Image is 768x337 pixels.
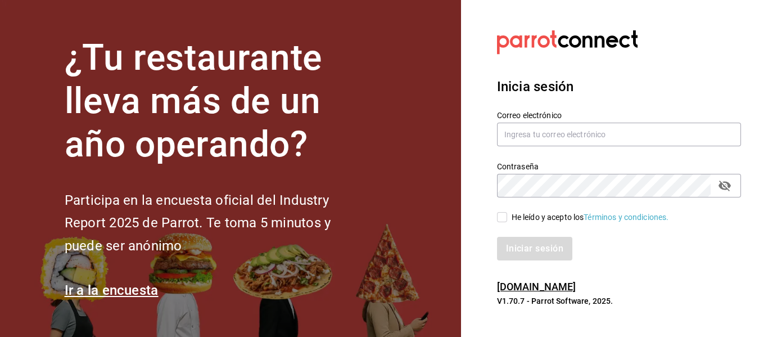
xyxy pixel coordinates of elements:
a: [DOMAIN_NAME] [497,281,576,293]
div: He leído y acepto los [512,212,669,223]
h2: Participa en la encuesta oficial del Industry Report 2025 de Parrot. Te toma 5 minutos y puede se... [65,189,368,258]
h1: ¿Tu restaurante lleva más de un año operando? [65,37,368,166]
a: Términos y condiciones. [584,213,668,222]
label: Contraseña [497,163,741,170]
input: Ingresa tu correo electrónico [497,123,741,146]
button: passwordField [715,176,734,195]
h3: Inicia sesión [497,77,741,97]
a: Ir a la encuesta [65,282,159,298]
p: V1.70.7 - Parrot Software, 2025. [497,295,741,307]
label: Correo electrónico [497,111,741,119]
